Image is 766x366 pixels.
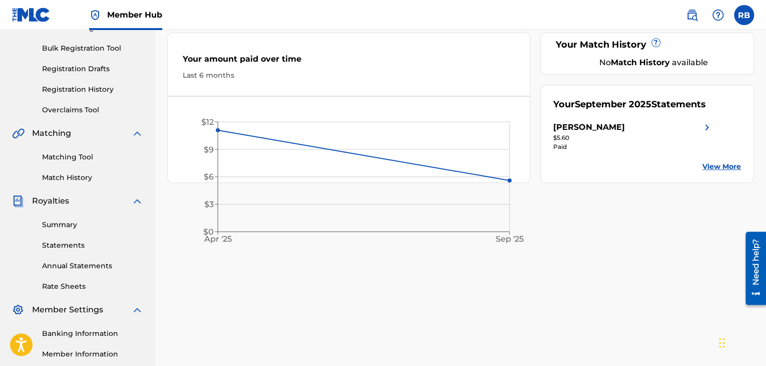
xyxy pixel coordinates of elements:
a: Registration Drafts [42,64,143,74]
tspan: $0 [203,227,214,237]
a: Bulk Registration Tool [42,43,143,54]
a: Banking Information [42,328,143,339]
a: Member Information [42,349,143,359]
div: Drag [719,328,725,358]
img: MLC Logo [12,8,51,22]
img: help [712,9,724,21]
div: Your Statements [553,98,706,111]
div: Last 6 months [183,70,515,81]
div: Paid [553,142,713,151]
span: Member Settings [32,304,103,316]
a: Registration History [42,84,143,95]
span: Member Hub [107,9,162,21]
a: Match History [42,172,143,183]
a: Rate Sheets [42,281,143,292]
img: search [686,9,698,21]
iframe: Chat Widget [716,318,766,366]
div: Your amount paid over time [183,53,515,70]
img: expand [131,304,143,316]
a: Summary [42,220,143,230]
img: Royalties [12,195,24,207]
tspan: $12 [201,117,214,127]
span: Matching [32,127,71,139]
a: View More [702,161,741,172]
a: Matching Tool [42,152,143,162]
tspan: $6 [204,172,214,181]
iframe: Resource Center [738,228,766,309]
div: User Menu [734,5,754,25]
a: Public Search [682,5,702,25]
img: expand [131,127,143,139]
a: Statements [42,240,143,251]
a: [PERSON_NAME]right chevron icon$5.60Paid [553,121,713,151]
img: right chevron icon [701,121,713,133]
span: September 2025 [575,99,651,110]
img: Member Settings [12,304,24,316]
img: Top Rightsholder [89,9,101,21]
div: [PERSON_NAME] [553,121,625,133]
img: expand [131,195,143,207]
tspan: Apr '25 [204,234,232,244]
div: No available [566,57,741,69]
tspan: $9 [204,144,214,154]
div: Help [708,5,728,25]
a: Overclaims Tool [42,105,143,115]
img: Matching [12,127,25,139]
div: $5.60 [553,133,713,142]
div: Your Match History [553,38,741,52]
tspan: Sep '25 [496,234,524,244]
tspan: $3 [204,200,214,209]
a: Annual Statements [42,261,143,271]
span: ? [652,39,660,47]
span: Royalties [32,195,69,207]
strong: Match History [611,58,670,67]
